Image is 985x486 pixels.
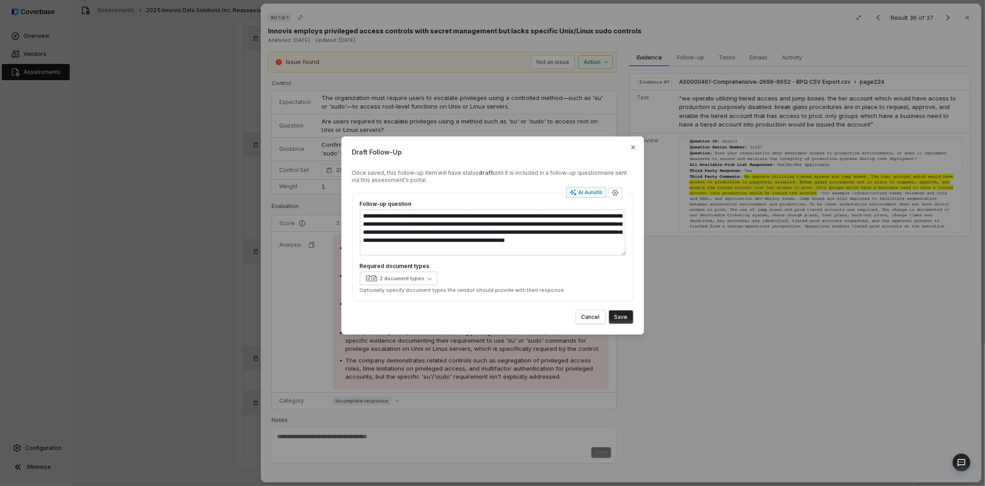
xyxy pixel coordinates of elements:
p: Optionally specify document types the vendor should provide with their response [360,287,626,294]
div: 2 document types [380,275,424,282]
div: Once saved, this follow-up item will have status until it is included in a follow-up questionnair... [352,169,633,184]
label: Follow-up question [360,200,626,208]
button: Cancel [576,310,605,324]
button: Save [609,310,633,324]
label: Required document types [360,263,626,270]
span: Draft Follow-Up [352,147,633,157]
button: AI Autofill [566,187,606,198]
strong: draft [479,169,493,176]
div: AI Autofill [570,189,603,196]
